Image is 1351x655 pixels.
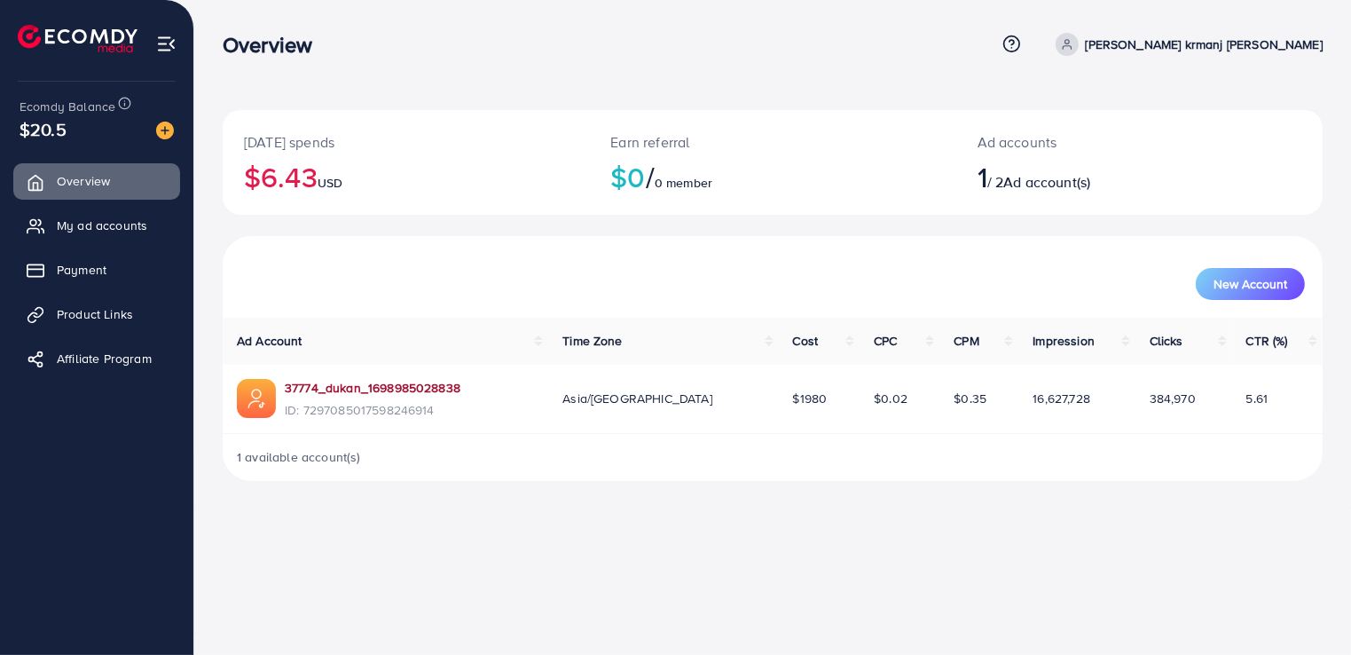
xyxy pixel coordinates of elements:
span: $0.02 [874,390,907,407]
span: $0.35 [954,390,986,407]
button: New Account [1196,268,1305,300]
a: Product Links [13,296,180,332]
span: Time Zone [562,332,622,350]
span: ID: 7297085017598246914 [285,401,460,419]
span: Payment [57,261,106,279]
span: Ad account(s) [1003,172,1090,192]
span: Ecomdy Balance [20,98,115,115]
span: New Account [1214,278,1287,290]
span: My ad accounts [57,217,147,234]
img: image [156,122,174,139]
img: menu [156,34,177,54]
span: Asia/[GEOGRAPHIC_DATA] [562,390,712,407]
p: [DATE] spends [244,131,568,153]
span: Product Links [57,305,133,323]
a: My ad accounts [13,208,180,243]
span: 1 [978,156,987,197]
img: ic-ads-acc.e4c84228.svg [237,379,276,418]
a: [PERSON_NAME] krmanj [PERSON_NAME] [1049,33,1323,56]
span: $1980 [793,390,828,407]
span: 5.61 [1246,390,1269,407]
span: 384,970 [1150,390,1196,407]
span: Cost [793,332,819,350]
a: Affiliate Program [13,341,180,376]
span: Affiliate Program [57,350,152,367]
span: Ad Account [237,332,302,350]
span: 16,627,728 [1033,390,1090,407]
h2: $0 [610,160,934,193]
img: logo [18,25,137,52]
h2: $6.43 [244,160,568,193]
span: CTR (%) [1246,332,1288,350]
span: Overview [57,172,110,190]
p: Ad accounts [978,131,1210,153]
a: 37774_dukan_1698985028838 [285,379,460,397]
span: USD [318,174,342,192]
h3: Overview [223,32,326,58]
h2: / 2 [978,160,1210,193]
a: Overview [13,163,180,199]
p: [PERSON_NAME] krmanj [PERSON_NAME] [1086,34,1323,55]
a: Payment [13,252,180,288]
span: CPM [954,332,978,350]
span: CPC [874,332,897,350]
span: $20.5 [20,116,67,142]
span: / [646,156,655,197]
span: Clicks [1150,332,1183,350]
span: Impression [1033,332,1095,350]
span: 0 member [655,174,712,192]
span: 1 available account(s) [237,448,361,466]
p: Earn referral [610,131,934,153]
